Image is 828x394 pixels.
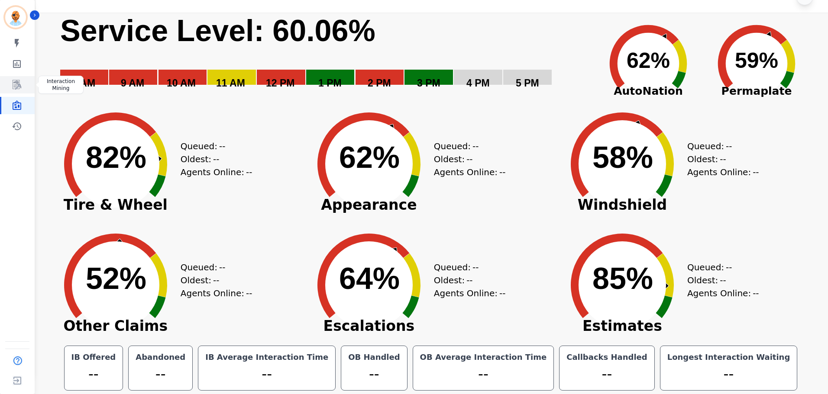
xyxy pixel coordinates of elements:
[565,363,649,385] div: --
[72,77,95,89] text: 8 AM
[753,287,759,300] span: --
[726,140,732,153] span: --
[167,77,196,89] text: 10 AM
[687,287,761,300] div: Agents Online:
[466,153,472,166] span: --
[687,274,752,287] div: Oldest:
[181,261,246,274] div: Queued:
[565,351,649,363] div: Callbacks Handled
[346,351,401,363] div: OB Handled
[134,351,187,363] div: Abandoned
[266,77,294,89] text: 12 PM
[70,363,118,385] div: --
[666,363,792,385] div: --
[418,351,549,363] div: OB Average Interaction Time
[720,153,726,166] span: --
[434,153,499,166] div: Oldest:
[687,166,761,179] div: Agents Online:
[181,287,254,300] div: Agents Online:
[499,166,505,179] span: --
[687,261,752,274] div: Queued:
[213,274,219,287] span: --
[735,48,778,73] text: 59%
[434,274,499,287] div: Oldest:
[472,261,479,274] span: --
[181,140,246,153] div: Queued:
[557,201,687,209] span: Windshield
[121,77,144,89] text: 9 AM
[339,262,400,295] text: 64%
[181,153,246,166] div: Oldest:
[51,322,181,330] span: Other Claims
[346,363,401,385] div: --
[219,261,225,274] span: --
[687,140,752,153] div: Queued:
[204,351,330,363] div: IB Average Interaction Time
[466,77,490,89] text: 4 PM
[181,166,254,179] div: Agents Online:
[246,166,252,179] span: --
[304,322,434,330] span: Escalations
[726,261,732,274] span: --
[134,363,187,385] div: --
[516,77,539,89] text: 5 PM
[434,166,508,179] div: Agents Online:
[417,77,440,89] text: 3 PM
[434,287,508,300] div: Agents Online:
[70,351,118,363] div: IB Offered
[666,351,792,363] div: Longest Interaction Waiting
[368,77,391,89] text: 2 PM
[216,77,245,89] text: 11 AM
[753,166,759,179] span: --
[592,262,653,295] text: 85%
[434,140,499,153] div: Queued:
[219,140,225,153] span: --
[434,261,499,274] div: Queued:
[5,7,26,28] img: Bordered avatar
[59,13,592,101] svg: Service Level: 0%
[472,140,479,153] span: --
[60,14,375,48] text: Service Level: 60.06%
[339,141,400,174] text: 62%
[499,287,505,300] span: --
[720,274,726,287] span: --
[627,48,670,73] text: 62%
[246,287,252,300] span: --
[318,77,342,89] text: 1 PM
[86,262,146,295] text: 52%
[466,274,472,287] span: --
[304,201,434,209] span: Appearance
[86,141,146,174] text: 82%
[204,363,330,385] div: --
[557,322,687,330] span: Estimates
[687,153,752,166] div: Oldest:
[418,363,549,385] div: --
[594,83,702,99] span: AutoNation
[213,153,219,166] span: --
[592,141,653,174] text: 58%
[181,274,246,287] div: Oldest:
[51,201,181,209] span: Tire & Wheel
[702,83,811,99] span: Permaplate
